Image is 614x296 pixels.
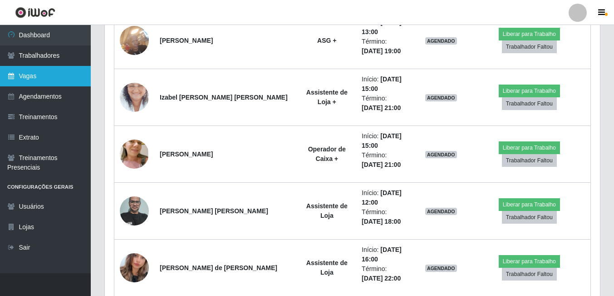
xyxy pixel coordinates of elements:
[425,265,457,272] span: AGENDADO
[362,189,402,206] time: [DATE] 12:00
[120,71,149,123] img: 1677848309634.jpeg
[362,151,408,170] li: Término:
[362,246,402,263] time: [DATE] 16:00
[362,132,402,149] time: [DATE] 15:00
[502,211,557,224] button: Trabalhador Faltou
[425,208,457,215] span: AGENDADO
[499,85,560,97] button: Liberar para Trabalho
[362,75,408,94] li: Início:
[362,218,401,225] time: [DATE] 18:00
[362,94,408,113] li: Término:
[362,207,408,226] li: Término:
[362,75,402,92] time: [DATE] 15:00
[120,191,149,230] img: 1655148070426.jpeg
[120,127,149,181] img: 1752702642595.jpeg
[120,242,149,294] img: 1743766773792.jpeg
[308,145,346,162] strong: Operador de Caixa +
[502,154,557,167] button: Trabalhador Faltou
[362,161,401,168] time: [DATE] 21:00
[120,21,149,60] img: 1755342256776.jpeg
[499,198,560,211] button: Liberar para Trabalho
[160,94,288,101] strong: Izabel [PERSON_NAME] [PERSON_NAME]
[499,141,560,154] button: Liberar para Trabalho
[362,275,401,282] time: [DATE] 22:00
[15,7,55,18] img: CoreUI Logo
[425,37,457,45] span: AGENDADO
[499,28,560,40] button: Liberar para Trabalho
[306,202,348,219] strong: Assistente de Loja
[362,37,408,56] li: Término:
[502,97,557,110] button: Trabalhador Faltou
[362,104,401,111] time: [DATE] 21:00
[160,264,277,271] strong: [PERSON_NAME] de [PERSON_NAME]
[160,207,268,215] strong: [PERSON_NAME] [PERSON_NAME]
[160,37,213,44] strong: [PERSON_NAME]
[425,151,457,158] span: AGENDADO
[160,151,213,158] strong: [PERSON_NAME]
[306,89,348,105] strong: Assistente de Loja +
[502,268,557,281] button: Trabalhador Faltou
[362,264,408,283] li: Término:
[362,245,408,264] li: Início:
[362,131,408,151] li: Início:
[362,188,408,207] li: Início:
[317,37,336,44] strong: ASG +
[499,255,560,268] button: Liberar para Trabalho
[502,40,557,53] button: Trabalhador Faltou
[362,47,401,55] time: [DATE] 19:00
[306,259,348,276] strong: Assistente de Loja
[362,18,408,37] li: Início:
[425,94,457,101] span: AGENDADO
